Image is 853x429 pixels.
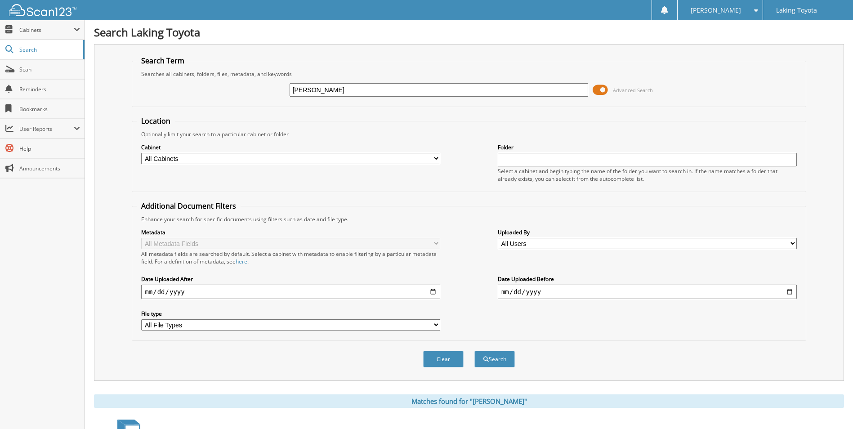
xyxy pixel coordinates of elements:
a: here [236,258,247,265]
span: Scan [19,66,80,73]
span: Help [19,145,80,152]
input: start [141,285,440,299]
label: Folder [498,143,797,151]
span: User Reports [19,125,74,133]
span: Search [19,46,79,54]
legend: Search Term [137,56,189,66]
button: Search [474,351,515,367]
legend: Additional Document Filters [137,201,241,211]
div: Matches found for "[PERSON_NAME]" [94,394,844,408]
button: Clear [423,351,464,367]
legend: Location [137,116,175,126]
span: Bookmarks [19,105,80,113]
div: Searches all cabinets, folders, files, metadata, and keywords [137,70,801,78]
img: scan123-logo-white.svg [9,4,76,16]
label: Metadata [141,228,440,236]
label: Date Uploaded Before [498,275,797,283]
div: Select a cabinet and begin typing the name of the folder you want to search in. If the name match... [498,167,797,183]
label: Date Uploaded After [141,275,440,283]
div: All metadata fields are searched by default. Select a cabinet with metadata to enable filtering b... [141,250,440,265]
span: Cabinets [19,26,74,34]
span: [PERSON_NAME] [691,8,741,13]
h1: Search Laking Toyota [94,25,844,40]
div: Enhance your search for specific documents using filters such as date and file type. [137,215,801,223]
input: end [498,285,797,299]
div: Optionally limit your search to a particular cabinet or folder [137,130,801,138]
span: Advanced Search [613,87,653,94]
span: Announcements [19,165,80,172]
label: File type [141,310,440,317]
span: Reminders [19,85,80,93]
span: Laking Toyota [776,8,817,13]
label: Cabinet [141,143,440,151]
label: Uploaded By [498,228,797,236]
